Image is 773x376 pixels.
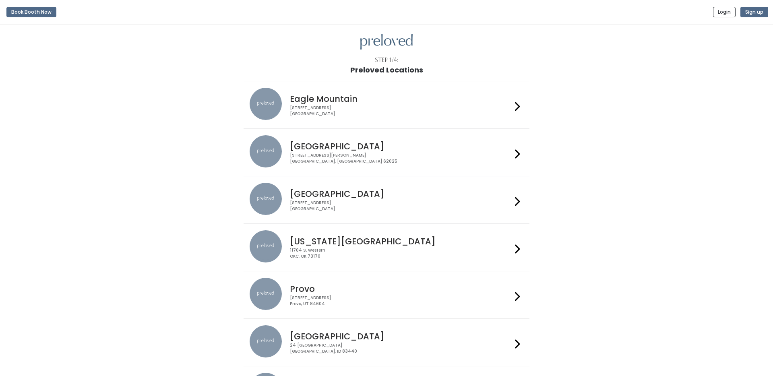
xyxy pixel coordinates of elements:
[250,183,523,217] a: preloved location [GEOGRAPHIC_DATA] [STREET_ADDRESS][GEOGRAPHIC_DATA]
[250,88,282,120] img: preloved location
[290,237,511,246] h4: [US_STATE][GEOGRAPHIC_DATA]
[290,153,511,164] div: [STREET_ADDRESS][PERSON_NAME] [GEOGRAPHIC_DATA], [GEOGRAPHIC_DATA] 62025
[350,66,423,74] h1: Preloved Locations
[250,230,282,262] img: preloved location
[250,278,523,312] a: preloved location Provo [STREET_ADDRESS]Provo, UT 84604
[250,135,523,169] a: preloved location [GEOGRAPHIC_DATA] [STREET_ADDRESS][PERSON_NAME][GEOGRAPHIC_DATA], [GEOGRAPHIC_D...
[250,325,523,359] a: preloved location [GEOGRAPHIC_DATA] 24 [GEOGRAPHIC_DATA][GEOGRAPHIC_DATA], ID 83440
[360,34,413,50] img: preloved logo
[290,343,511,354] div: 24 [GEOGRAPHIC_DATA] [GEOGRAPHIC_DATA], ID 83440
[740,7,768,17] button: Sign up
[290,200,511,212] div: [STREET_ADDRESS] [GEOGRAPHIC_DATA]
[375,56,399,64] div: Step 1/4:
[290,142,511,151] h4: [GEOGRAPHIC_DATA]
[250,230,523,264] a: preloved location [US_STATE][GEOGRAPHIC_DATA] 11704 S. WesternOKC, OK 73170
[290,248,511,259] div: 11704 S. Western OKC, OK 73170
[250,278,282,310] img: preloved location
[290,189,511,198] h4: [GEOGRAPHIC_DATA]
[290,332,511,341] h4: [GEOGRAPHIC_DATA]
[250,88,523,122] a: preloved location Eagle Mountain [STREET_ADDRESS][GEOGRAPHIC_DATA]
[6,7,56,17] button: Book Booth Now
[713,7,736,17] button: Login
[290,284,511,293] h4: Provo
[290,105,511,117] div: [STREET_ADDRESS] [GEOGRAPHIC_DATA]
[250,325,282,357] img: preloved location
[250,183,282,215] img: preloved location
[290,295,511,307] div: [STREET_ADDRESS] Provo, UT 84604
[6,3,56,21] a: Book Booth Now
[290,94,511,103] h4: Eagle Mountain
[250,135,282,167] img: preloved location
